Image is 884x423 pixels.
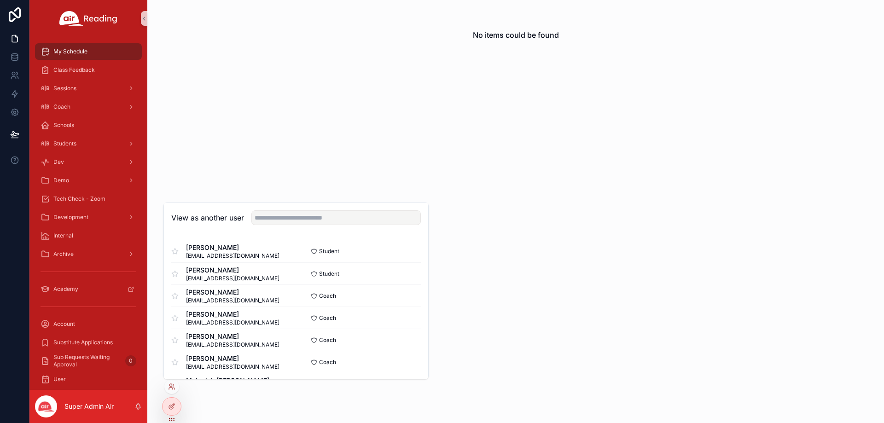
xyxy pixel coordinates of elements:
[53,376,66,383] span: User
[53,48,87,55] span: My Schedule
[59,11,117,26] img: App logo
[35,43,142,60] a: My Schedule
[53,250,74,258] span: Archive
[35,353,142,369] a: Sub Requests Waiting Approval0
[53,353,122,368] span: Sub Requests Waiting Approval
[35,227,142,244] a: Internal
[35,80,142,97] a: Sessions
[186,363,279,371] span: [EMAIL_ADDRESS][DOMAIN_NAME]
[53,66,95,74] span: Class Feedback
[35,191,142,207] a: Tech Check - Zoom
[186,310,279,319] span: [PERSON_NAME]
[53,85,76,92] span: Sessions
[186,341,279,348] span: [EMAIL_ADDRESS][DOMAIN_NAME]
[186,376,279,385] span: Makariah [PERSON_NAME]
[35,172,142,189] a: Demo
[35,135,142,152] a: Students
[186,354,279,363] span: [PERSON_NAME]
[29,37,147,390] div: scrollable content
[319,336,336,344] span: Coach
[186,319,279,326] span: [EMAIL_ADDRESS][DOMAIN_NAME]
[53,122,74,129] span: Schools
[35,371,142,388] a: User
[186,288,279,297] span: [PERSON_NAME]
[64,402,114,411] p: Super Admin Air
[319,314,336,322] span: Coach
[35,117,142,133] a: Schools
[35,154,142,170] a: Dev
[35,62,142,78] a: Class Feedback
[473,29,559,41] h2: No items could be found
[186,275,279,282] span: [EMAIL_ADDRESS][DOMAIN_NAME]
[319,248,339,255] span: Student
[186,332,279,341] span: [PERSON_NAME]
[186,243,279,252] span: [PERSON_NAME]
[186,266,279,275] span: [PERSON_NAME]
[53,177,69,184] span: Demo
[35,281,142,297] a: Academy
[171,212,244,223] h2: View as another user
[53,158,64,166] span: Dev
[319,270,339,278] span: Student
[53,285,78,293] span: Academy
[35,209,142,226] a: Development
[319,292,336,300] span: Coach
[35,316,142,332] a: Account
[35,99,142,115] a: Coach
[35,246,142,262] a: Archive
[53,103,70,110] span: Coach
[186,252,279,260] span: [EMAIL_ADDRESS][DOMAIN_NAME]
[35,334,142,351] a: Substitute Applications
[319,359,336,366] span: Coach
[125,355,136,366] div: 0
[53,339,113,346] span: Substitute Applications
[53,320,75,328] span: Account
[186,297,279,304] span: [EMAIL_ADDRESS][DOMAIN_NAME]
[53,232,73,239] span: Internal
[53,140,76,147] span: Students
[53,214,88,221] span: Development
[53,195,105,203] span: Tech Check - Zoom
